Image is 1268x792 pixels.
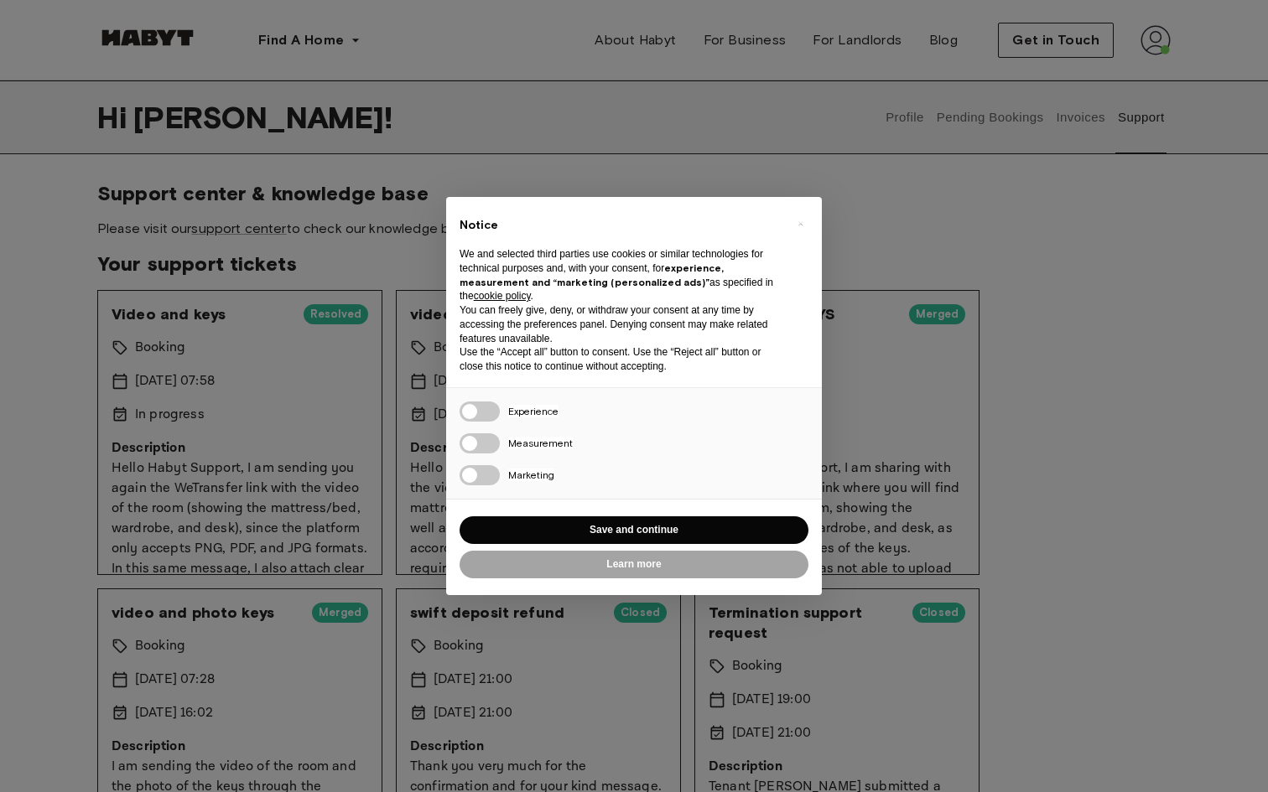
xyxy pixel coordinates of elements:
button: Learn more [460,551,808,578]
h2: Notice [460,217,782,234]
span: Marketing [508,468,554,481]
p: Use the “Accept all” button to consent. Use the “Reject all” button or close this notice to conti... [460,345,782,374]
button: Close this notice [787,210,813,237]
p: You can freely give, deny, or withdraw your consent at any time by accessing the preferences pane... [460,303,782,345]
span: Measurement [508,437,573,449]
strong: experience, measurement and “marketing (personalized ads)” [460,261,724,288]
button: Save and continue [460,516,808,544]
span: × [798,214,803,234]
span: Experience [508,405,559,417]
a: cookie policy [474,290,531,302]
p: We and selected third parties use cookies or similar technologies for technical purposes and, wit... [460,247,782,303]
